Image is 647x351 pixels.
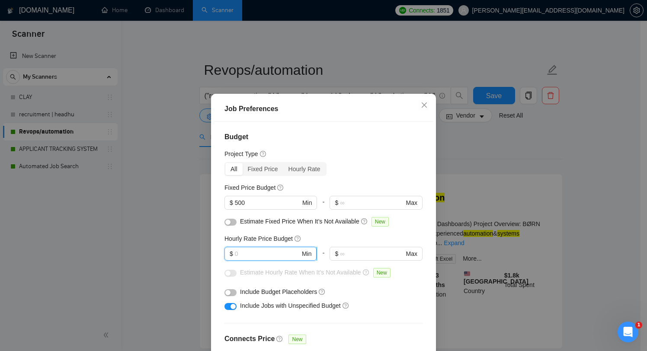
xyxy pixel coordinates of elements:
span: New [372,217,389,227]
div: Job Preferences [224,104,423,114]
span: Min [302,198,312,207]
button: Close [413,94,436,117]
span: close [421,102,428,108]
input: 0 [235,198,301,207]
span: question-circle [277,184,284,191]
span: 1 [635,322,642,329]
div: Hourly Rate [283,163,326,175]
iframe: Intercom live chat [618,322,638,342]
span: Min [302,249,312,258]
div: Fixed Price [243,163,283,175]
span: $ [335,249,338,258]
h5: Hourly Rate Price Budget [224,234,293,243]
span: question-circle [343,302,349,309]
h4: Connects Price [224,334,275,344]
span: question-circle [361,218,368,225]
span: $ [230,198,233,207]
span: question-circle [260,150,267,157]
span: question-circle [295,235,301,242]
div: All [225,163,243,175]
h5: Fixed Price Budget [224,183,275,192]
span: Include Budget Placeholders [240,288,317,295]
div: - [317,196,330,217]
input: ∞ [340,198,404,207]
span: question-circle [363,269,370,276]
span: Estimate Hourly Rate When It’s Not Available [240,269,361,276]
span: New [288,335,306,344]
h4: Budget [224,132,423,142]
span: Max [406,198,417,207]
span: Max [406,249,417,258]
span: $ [230,249,233,258]
span: New [373,268,391,278]
span: question-circle [319,288,326,295]
span: $ [335,198,338,207]
h5: Project Type [224,149,258,159]
span: Estimate Fixed Price When It’s Not Available [240,218,359,225]
input: 0 [235,249,300,258]
div: - [317,247,330,268]
input: ∞ [340,249,404,258]
span: question-circle [276,335,283,342]
span: Include Jobs with Unspecified Budget [240,302,341,309]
